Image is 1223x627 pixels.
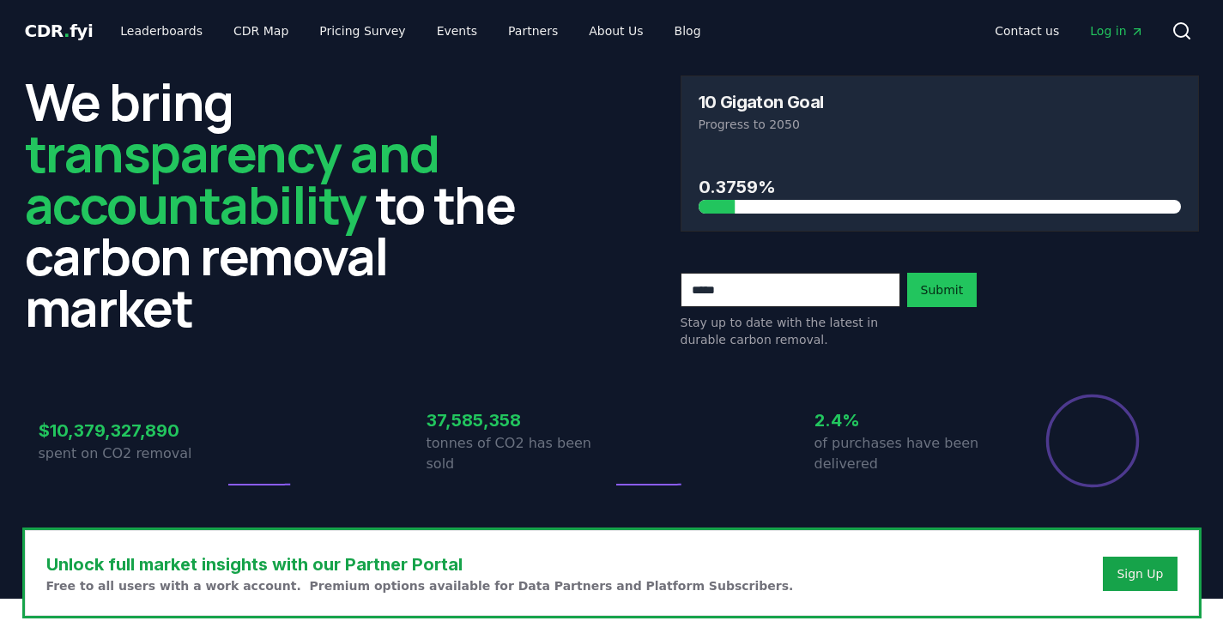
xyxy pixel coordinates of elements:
nav: Main [981,15,1157,46]
a: Pricing Survey [306,15,419,46]
span: transparency and accountability [25,118,439,239]
a: About Us [575,15,657,46]
nav: Main [106,15,714,46]
p: Stay up to date with the latest in durable carbon removal. [681,314,900,348]
h2: We bring to the carbon removal market [25,75,543,333]
h3: 0.3759% [699,174,1181,200]
h3: 2.4% [814,407,1000,433]
h3: $10,379,327,890 [39,418,224,443]
p: tonnes of CO2 has been sold [427,433,612,474]
a: Events [423,15,491,46]
p: Progress to 2050 [699,116,1181,133]
p: of purchases have been delivered [814,433,1000,474]
button: Sign Up [1103,557,1177,591]
span: CDR fyi [25,21,94,41]
h3: 37,585,358 [427,407,612,433]
span: Log in [1090,22,1143,39]
span: . [64,21,70,41]
a: Partners [494,15,572,46]
a: CDR.fyi [25,19,94,43]
a: Leaderboards [106,15,216,46]
p: spent on CO2 removal [39,443,224,464]
h3: Unlock full market insights with our Partner Portal [46,552,794,577]
a: CDR Map [220,15,302,46]
h3: 10 Gigaton Goal [699,93,824,111]
div: Percentage of sales delivered [1044,393,1141,489]
button: Submit [907,273,978,307]
a: Sign Up [1117,565,1163,582]
a: Blog [661,15,715,46]
a: Contact us [981,15,1073,46]
p: Free to all users with a work account. Premium options available for Data Partners and Platform S... [46,577,794,594]
a: Log in [1076,15,1157,46]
